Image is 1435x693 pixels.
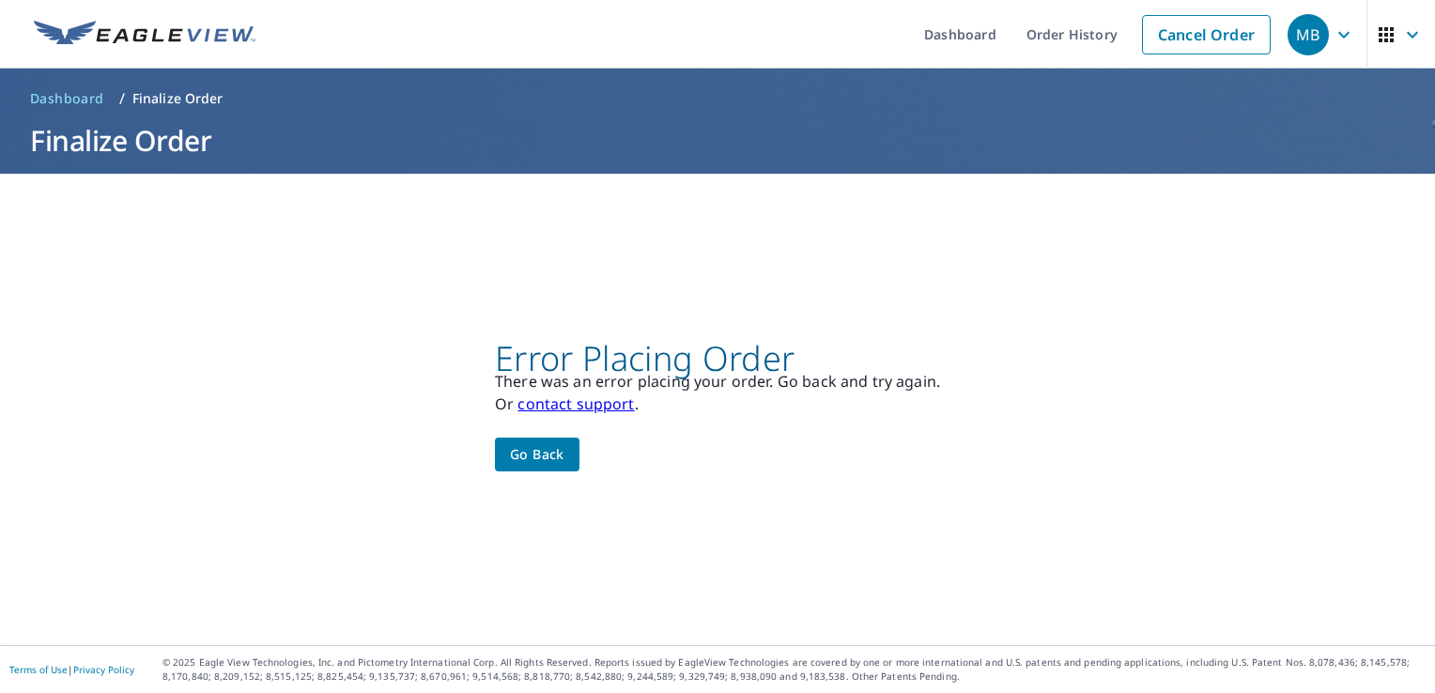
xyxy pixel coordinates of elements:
[1142,15,1271,54] a: Cancel Order
[119,87,125,110] li: /
[23,84,1412,114] nav: breadcrumb
[1288,14,1329,55] div: MB
[30,89,104,108] span: Dashboard
[9,664,134,675] p: |
[517,393,634,414] a: contact support
[9,663,68,676] a: Terms of Use
[510,443,564,467] span: Go back
[495,438,579,472] button: Go back
[73,663,134,676] a: Privacy Policy
[495,393,940,415] p: Or .
[162,655,1426,684] p: © 2025 Eagle View Technologies, Inc. and Pictometry International Corp. All Rights Reserved. Repo...
[23,121,1412,160] h1: Finalize Order
[34,21,255,49] img: EV Logo
[495,370,940,393] p: There was an error placing your order. Go back and try again.
[495,347,940,370] p: Error Placing Order
[23,84,112,114] a: Dashboard
[132,89,224,108] p: Finalize Order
